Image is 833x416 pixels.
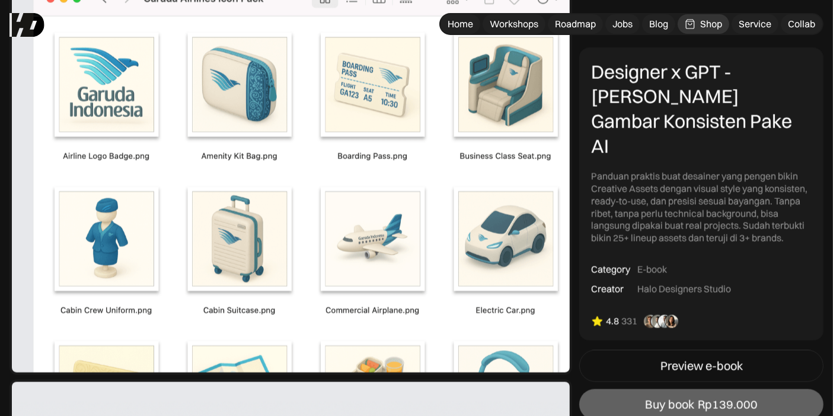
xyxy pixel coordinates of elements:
a: Preview e-book [579,350,824,382]
div: 4.8 [606,315,619,327]
div: Roadmap [555,18,596,30]
a: Jobs [605,14,640,34]
div: Buy book [645,397,694,411]
a: Service [732,14,778,34]
div: 331 [621,315,637,327]
a: Workshops [483,14,545,34]
div: Jobs [612,18,633,30]
div: Category [591,263,630,275]
a: Shop [678,14,729,34]
a: Roadmap [548,14,603,34]
div: Preview e-book [660,358,743,373]
a: Collab [781,14,822,34]
div: Shop [700,18,722,30]
a: Home [441,14,480,34]
div: Designer x GPT - [PERSON_NAME] Gambar Konsisten Pake AI [591,59,812,158]
div: Service [739,18,771,30]
div: Home [448,18,473,30]
a: Blog [642,14,675,34]
div: Workshops [490,18,538,30]
div: Panduan praktis buat desainer yang pengen bikin Creative Assets dengan visual style yang konsiste... [591,170,812,244]
div: Creator [591,282,624,295]
div: E-book [637,263,667,275]
div: Collab [788,18,815,30]
div: Rp139.000 [698,397,758,411]
div: Halo Designers Studio [637,282,731,295]
div: Blog [649,18,668,30]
